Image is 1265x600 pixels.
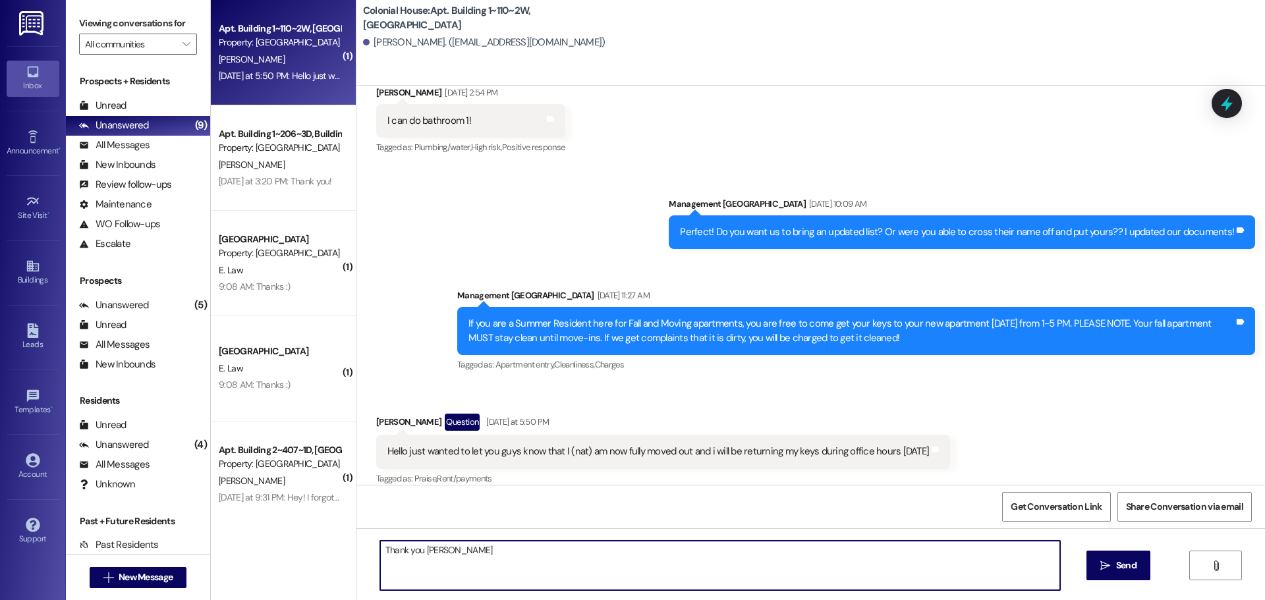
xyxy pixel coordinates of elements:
div: Unread [79,418,126,432]
span: [PERSON_NAME] [219,159,285,171]
div: Property: [GEOGRAPHIC_DATA] [219,246,341,260]
div: 9:08 AM: Thanks :) [219,379,290,391]
i:  [103,572,113,583]
div: Maintenance [79,198,152,211]
div: Unread [79,318,126,332]
img: ResiDesk Logo [19,11,46,36]
span: [PERSON_NAME] [219,475,285,487]
div: Unanswered [79,119,149,132]
div: Prospects [66,274,210,288]
span: E. Law [219,362,243,374]
div: If you are a Summer Resident here for Fall and Moving apartments, you are free to come get your k... [468,317,1234,345]
div: Past + Future Residents [66,514,210,528]
div: [GEOGRAPHIC_DATA] [219,344,341,358]
div: Management [GEOGRAPHIC_DATA] [457,288,1255,307]
i:  [1211,560,1221,571]
div: Review follow-ups [79,178,171,192]
div: 9:08 AM: Thanks :) [219,281,290,292]
div: (9) [192,115,210,136]
button: Get Conversation Link [1002,492,1110,522]
div: Question [445,414,480,430]
div: Perfect! Do you want us to bring an updated list? Or were you able to cross their name off and pu... [680,225,1234,239]
span: Share Conversation via email [1126,500,1243,514]
span: Plumbing/water , [414,142,471,153]
div: (5) [191,295,210,315]
div: Property: [GEOGRAPHIC_DATA] [219,36,341,49]
div: Property: [GEOGRAPHIC_DATA] [219,457,341,471]
div: Tagged as: [376,469,950,488]
span: Positive response [502,142,565,153]
div: Property: [GEOGRAPHIC_DATA] [219,141,341,155]
a: Buildings [7,255,59,290]
div: All Messages [79,458,150,472]
a: Inbox [7,61,59,96]
span: • [47,209,49,218]
span: Charges [595,359,624,370]
button: New Message [90,567,187,588]
div: New Inbounds [79,158,155,172]
span: New Message [119,570,173,584]
span: Rent/payments [437,473,492,484]
div: Tagged as: [376,138,565,157]
div: New Inbounds [79,358,155,371]
div: Management [GEOGRAPHIC_DATA] [669,197,1255,215]
div: I can do bathroom 1! [387,114,471,128]
button: Share Conversation via email [1117,492,1252,522]
label: Viewing conversations for [79,13,197,34]
span: Send [1116,559,1137,572]
div: Escalate [79,237,130,251]
a: Templates • [7,385,59,420]
a: Leads [7,319,59,355]
span: • [51,403,53,412]
div: [DATE] at 9:31 PM: Hey! I forgot to mention this [DATE], but 408 was left wide open for hours aft... [219,491,1206,503]
div: [DATE] 10:09 AM [806,197,866,211]
div: All Messages [79,138,150,152]
div: [PERSON_NAME] [376,86,565,104]
div: Hello just wanted to let you guys know that I (nat) am now fully moved out and i will be returnin... [387,445,929,458]
div: Apt. Building 1~206~3D, Building [GEOGRAPHIC_DATA] [219,127,341,141]
div: [DATE] at 5:50 PM: Hello just wanted to let you guys know that I (nat) am now fully moved out and... [219,70,791,82]
a: Account [7,449,59,485]
span: Praise , [414,473,437,484]
div: Tagged as: [457,355,1255,374]
i:  [183,39,190,49]
div: [DATE] at 3:20 PM: Thank you! [219,175,332,187]
div: [DATE] 2:54 PM [441,86,497,99]
div: Unknown [79,477,135,491]
a: Support [7,514,59,549]
span: • [59,144,61,153]
div: (4) [191,435,210,455]
div: All Messages [79,338,150,352]
div: WO Follow-ups [79,217,160,231]
div: Apt. Building 1~110~2W, [GEOGRAPHIC_DATA] [219,22,341,36]
span: Get Conversation Link [1011,500,1102,514]
input: All communities [85,34,176,55]
div: [GEOGRAPHIC_DATA] [219,232,341,246]
span: Apartment entry , [495,359,555,370]
span: Cleanliness , [554,359,594,370]
span: E. Law [219,264,243,276]
a: Site Visit • [7,190,59,226]
div: Prospects + Residents [66,74,210,88]
span: [PERSON_NAME] [219,53,285,65]
textarea: Thank you [PERSON_NAME] [380,541,1060,590]
div: Unanswered [79,438,149,452]
button: Send [1086,551,1150,580]
div: Residents [66,394,210,408]
div: Past Residents [79,538,159,552]
div: Unread [79,99,126,113]
div: [DATE] at 5:50 PM [483,415,549,429]
div: [PERSON_NAME]. ([EMAIL_ADDRESS][DOMAIN_NAME]) [363,36,605,49]
div: Apt. Building 2~407~1D, [GEOGRAPHIC_DATA] [219,443,341,457]
div: Unanswered [79,298,149,312]
div: [PERSON_NAME] [376,414,950,435]
span: High risk , [471,142,502,153]
b: Colonial House: Apt. Building 1~110~2W, [GEOGRAPHIC_DATA] [363,4,627,32]
i:  [1100,560,1110,571]
div: [DATE] 11:27 AM [594,288,650,302]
